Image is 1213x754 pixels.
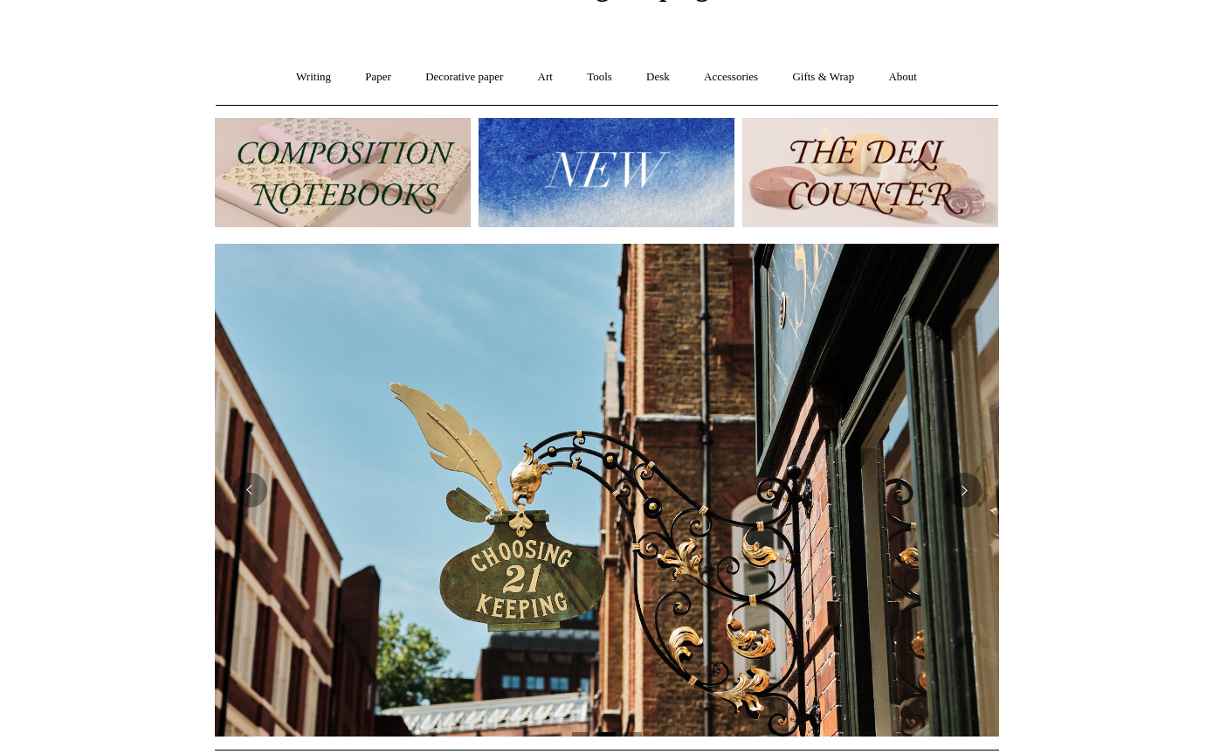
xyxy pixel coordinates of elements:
[215,244,999,737] img: Copyright Choosing Keeping 20190711 LS Homepage 7.jpg__PID:4c49fdcc-9d5f-40e8-9753-f5038b35abb7
[776,54,870,100] a: Gifts & Wrap
[522,54,569,100] a: Art
[280,54,347,100] a: Writing
[631,54,686,100] a: Desk
[571,54,628,100] a: Tools
[742,118,998,227] img: The Deli Counter
[872,54,933,100] a: About
[598,732,616,737] button: Page 2
[349,54,407,100] a: Paper
[624,732,642,737] button: Page 3
[479,118,734,227] img: New.jpg__PID:f73bdf93-380a-4a35-bcfe-7823039498e1
[410,54,519,100] a: Decorative paper
[215,118,471,227] img: 202302 Composition ledgers.jpg__PID:69722ee6-fa44-49dd-a067-31375e5d54ec
[688,54,774,100] a: Accessories
[947,473,982,508] button: Next
[572,732,589,737] button: Page 1
[232,473,267,508] button: Previous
